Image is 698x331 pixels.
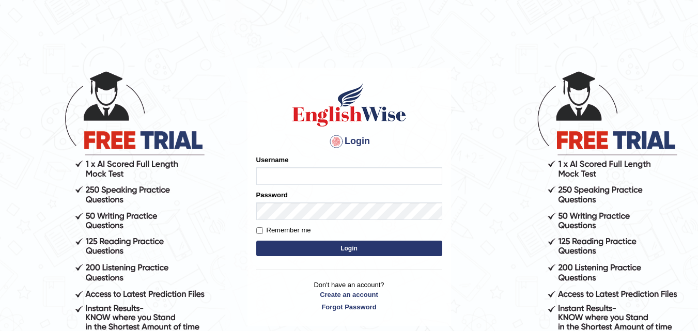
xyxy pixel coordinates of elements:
[256,190,288,200] label: Password
[256,133,442,150] h4: Login
[256,241,442,256] button: Login
[256,227,263,234] input: Remember me
[256,280,442,312] p: Don't have an account?
[256,290,442,300] a: Create an account
[256,302,442,312] a: Forgot Password
[256,225,311,235] label: Remember me
[256,155,289,165] label: Username
[290,82,408,128] img: Logo of English Wise sign in for intelligent practice with AI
